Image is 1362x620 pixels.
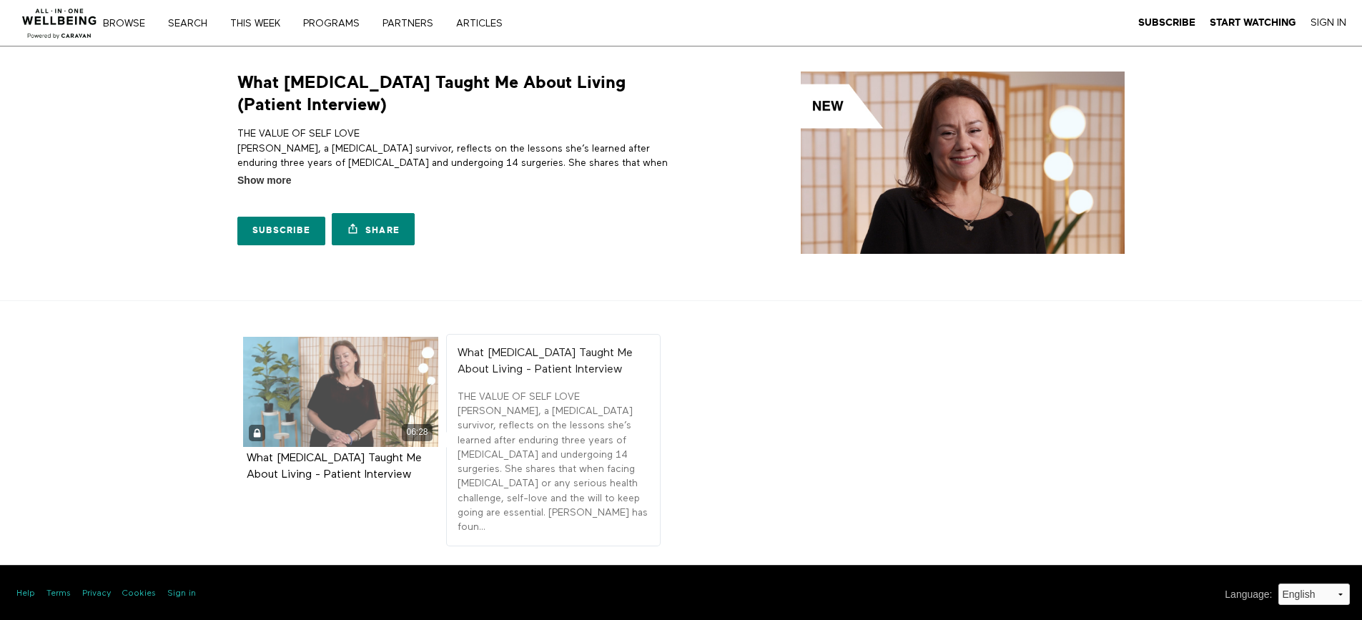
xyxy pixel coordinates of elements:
a: Terms [46,588,71,600]
strong: What Cancer Taught Me About Living - Patient Interview [247,453,422,481]
a: Browse [98,19,160,29]
a: Help [16,588,35,600]
strong: What [MEDICAL_DATA] Taught Me About Living - Patient Interview [458,348,633,375]
h1: What [MEDICAL_DATA] Taught Me About Living (Patient Interview) [237,72,676,116]
a: PARTNERS [377,19,448,29]
strong: Start Watching [1210,17,1296,28]
a: Cookies [122,588,156,600]
label: Language : [1225,587,1272,602]
a: What [MEDICAL_DATA] Taught Me About Living - Patient Interview [247,453,422,480]
a: Subscribe [237,217,325,245]
img: What Cancer Taught Me About Living (Patient Interview) [801,72,1125,254]
p: THE VALUE OF SELF LOVE [PERSON_NAME], a [MEDICAL_DATA] survivor, reflects on the lessons she’s le... [237,127,676,242]
a: PROGRAMS [298,19,375,29]
a: Share [332,213,415,245]
a: What Cancer Taught Me About Living - Patient Interview 06:28 [243,337,439,447]
a: Sign In [1311,16,1346,29]
a: ARTICLES [451,19,518,29]
a: Search [163,19,222,29]
a: Start Watching [1210,16,1296,29]
nav: Primary [113,16,532,30]
strong: Subscribe [1138,17,1195,28]
a: Privacy [82,588,111,600]
a: Subscribe [1138,16,1195,29]
a: Sign in [167,588,196,600]
p: THE VALUE OF SELF LOVE [PERSON_NAME], a [MEDICAL_DATA] survivor, reflects on the lessons she’s le... [458,390,649,535]
div: 06:28 [402,424,433,441]
span: Show more [237,173,291,188]
a: THIS WEEK [225,19,295,29]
